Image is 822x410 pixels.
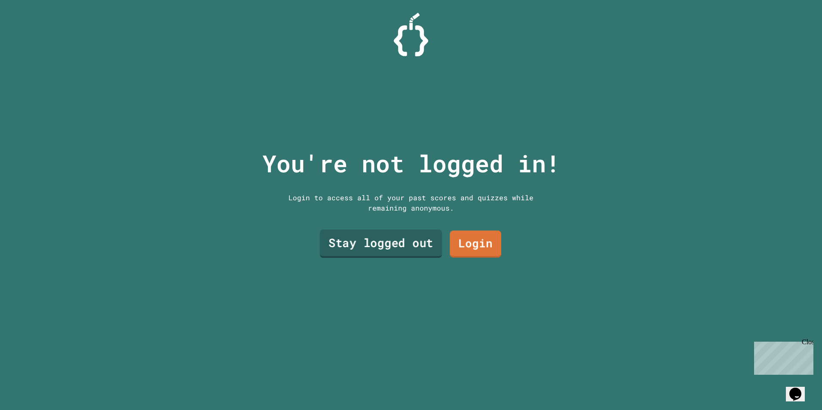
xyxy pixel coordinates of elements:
iframe: chat widget [751,338,813,375]
div: Login to access all of your past scores and quizzes while remaining anonymous. [282,193,540,213]
p: You're not logged in! [262,146,560,181]
iframe: chat widget [786,376,813,401]
div: Chat with us now!Close [3,3,59,55]
a: Stay logged out [320,229,442,258]
img: Logo.svg [394,13,428,56]
a: Login [450,230,501,257]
